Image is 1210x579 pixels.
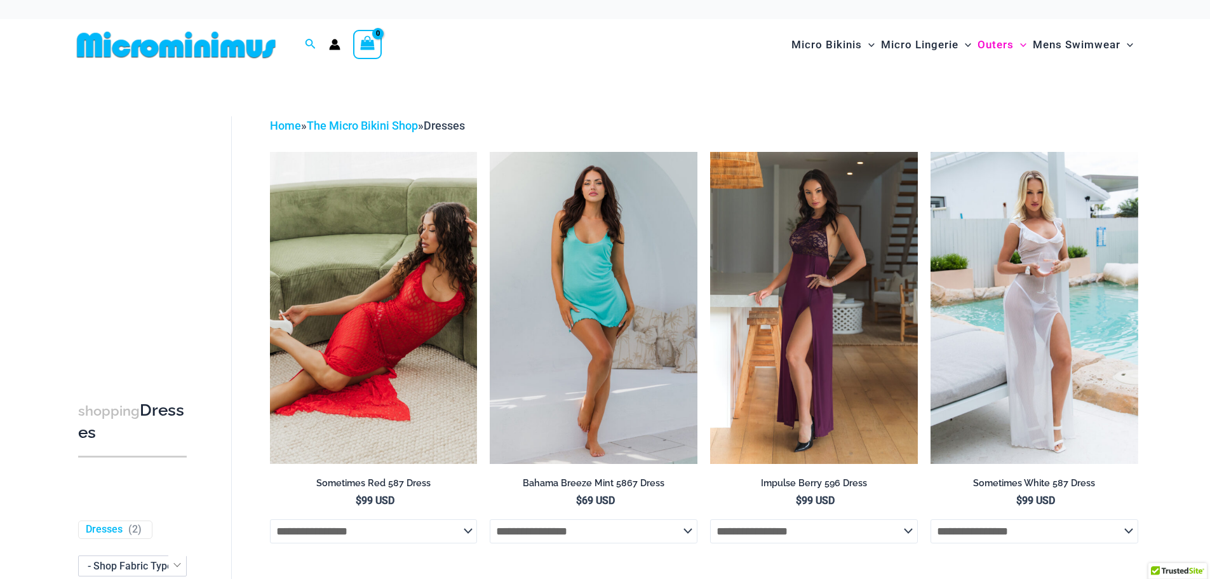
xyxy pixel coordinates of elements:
[490,152,697,463] img: Bahama Breeze Mint 5867 Dress 01
[931,152,1138,463] a: Sometimes White 587 Dress 08Sometimes White 587 Dress 09Sometimes White 587 Dress 09
[86,523,123,536] a: Dresses
[878,25,974,64] a: Micro LingerieMenu ToggleMenu Toggle
[710,152,918,463] img: Impulse Berry 596 Dress 02
[931,152,1138,463] img: Sometimes White 587 Dress 08
[791,29,862,61] span: Micro Bikinis
[329,39,340,50] a: Account icon link
[881,29,958,61] span: Micro Lingerie
[710,152,918,463] a: Impulse Berry 596 Dress 02Impulse Berry 596 Dress 03Impulse Berry 596 Dress 03
[958,29,971,61] span: Menu Toggle
[424,119,465,132] span: Dresses
[931,477,1138,494] a: Sometimes White 587 Dress
[862,29,875,61] span: Menu Toggle
[576,494,615,507] bdi: 69 USD
[270,152,478,463] a: Sometimes Red 587 Dress 10Sometimes Red 587 Dress 09Sometimes Red 587 Dress 09
[128,523,142,536] span: ( )
[1014,29,1026,61] span: Menu Toggle
[1016,494,1055,507] bdi: 99 USD
[270,152,478,463] img: Sometimes Red 587 Dress 10
[796,494,835,507] bdi: 99 USD
[356,494,394,507] bdi: 99 USD
[974,25,1030,64] a: OutersMenu ToggleMenu Toggle
[710,477,918,494] a: Impulse Berry 596 Dress
[270,119,465,132] span: » »
[786,24,1139,66] nav: Site Navigation
[78,106,192,360] iframe: TrustedSite Certified
[78,403,140,419] span: shopping
[132,523,138,535] span: 2
[796,494,802,507] span: $
[490,477,697,494] a: Bahama Breeze Mint 5867 Dress
[353,30,382,59] a: View Shopping Cart, empty
[270,119,301,132] a: Home
[305,37,316,53] a: Search icon link
[788,25,878,64] a: Micro BikinisMenu ToggleMenu Toggle
[356,494,361,507] span: $
[1016,494,1022,507] span: $
[931,477,1138,489] h2: Sometimes White 587 Dress
[978,29,1014,61] span: Outers
[1033,29,1120,61] span: Mens Swimwear
[78,555,187,576] span: - Shop Fabric Type
[78,400,187,444] h3: Dresses
[490,477,697,489] h2: Bahama Breeze Mint 5867 Dress
[576,494,582,507] span: $
[490,152,697,463] a: Bahama Breeze Mint 5867 Dress 01Bahama Breeze Mint 5867 Dress 03Bahama Breeze Mint 5867 Dress 03
[307,119,418,132] a: The Micro Bikini Shop
[270,477,478,489] h2: Sometimes Red 587 Dress
[270,477,478,494] a: Sometimes Red 587 Dress
[1030,25,1136,64] a: Mens SwimwearMenu ToggleMenu Toggle
[72,31,281,59] img: MM SHOP LOGO FLAT
[710,477,918,489] h2: Impulse Berry 596 Dress
[79,556,186,576] span: - Shop Fabric Type
[88,560,173,572] span: - Shop Fabric Type
[1120,29,1133,61] span: Menu Toggle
